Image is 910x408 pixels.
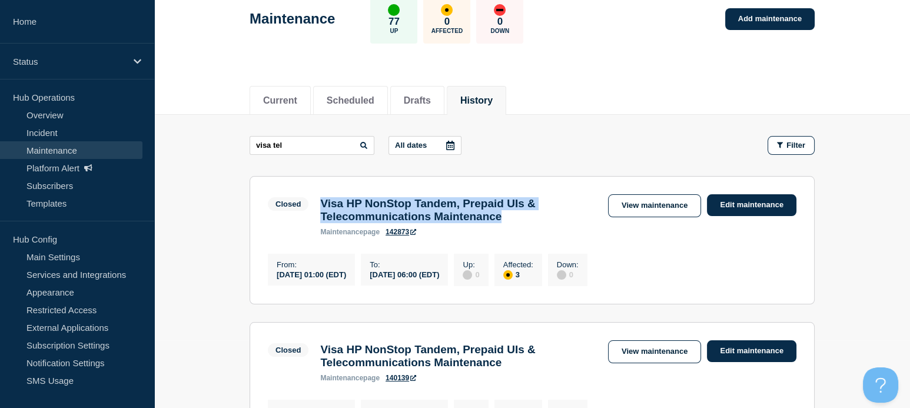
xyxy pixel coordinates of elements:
[370,260,439,269] p: To :
[608,340,701,363] a: View maintenance
[320,228,380,236] p: page
[320,374,380,382] p: page
[275,200,301,208] div: Closed
[460,95,493,106] button: History
[250,136,374,155] input: Search maintenances
[463,270,472,280] div: disabled
[463,269,479,280] div: 0
[444,16,450,28] p: 0
[557,270,566,280] div: disabled
[388,136,461,155] button: All dates
[431,28,463,34] p: Affected
[388,4,400,16] div: up
[13,57,126,67] p: Status
[320,228,363,236] span: maintenance
[768,136,815,155] button: Filter
[370,269,439,279] div: [DATE] 06:00 (EDT)
[707,194,796,216] a: Edit maintenance
[608,194,701,217] a: View maintenance
[557,269,579,280] div: 0
[503,269,533,280] div: 3
[386,228,416,236] a: 142873
[320,343,596,369] h3: Visa HP NonStop Tandem, Prepaid UIs & Telecommunications Maintenance
[463,260,479,269] p: Up :
[277,269,346,279] div: [DATE] 01:00 (EDT)
[250,11,335,27] h1: Maintenance
[404,95,431,106] button: Drafts
[503,270,513,280] div: affected
[263,95,297,106] button: Current
[327,95,374,106] button: Scheduled
[388,16,400,28] p: 77
[707,340,796,362] a: Edit maintenance
[786,141,805,150] span: Filter
[863,367,898,403] iframe: Help Scout Beacon - Open
[395,141,427,150] p: All dates
[503,260,533,269] p: Affected :
[491,28,510,34] p: Down
[320,197,596,223] h3: Visa HP NonStop Tandem, Prepaid UIs & Telecommunications Maintenance
[386,374,416,382] a: 140139
[390,28,398,34] p: Up
[557,260,579,269] p: Down :
[725,8,815,30] a: Add maintenance
[494,4,506,16] div: down
[320,374,363,382] span: maintenance
[275,346,301,354] div: Closed
[441,4,453,16] div: affected
[497,16,503,28] p: 0
[277,260,346,269] p: From :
